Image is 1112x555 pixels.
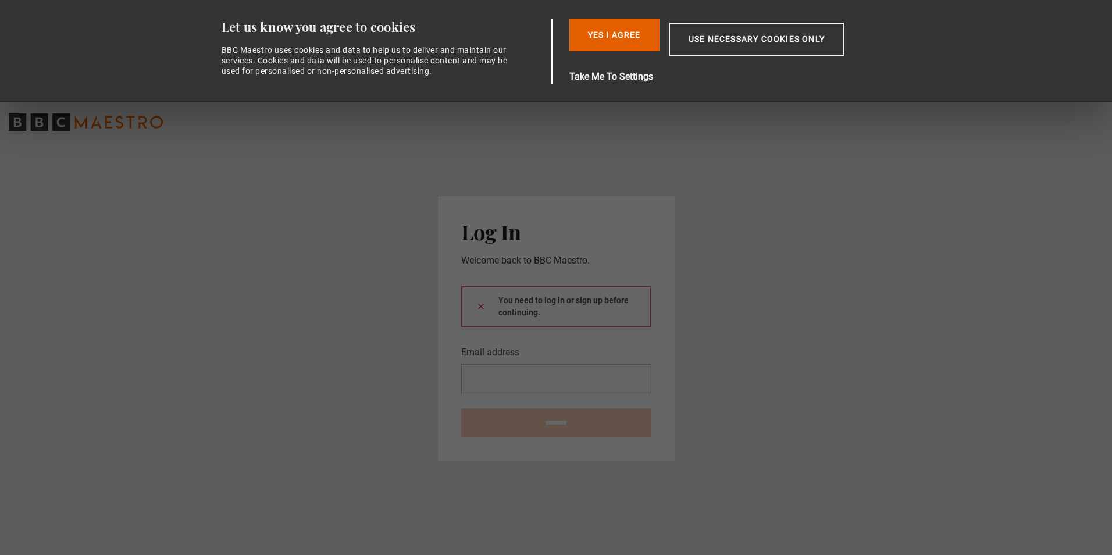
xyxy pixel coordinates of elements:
div: BBC Maestro uses cookies and data to help us to deliver and maintain our services. Cookies and da... [222,45,515,77]
button: Use necessary cookies only [669,23,844,56]
div: Let us know you agree to cookies [222,19,547,35]
p: Welcome back to BBC Maestro. [461,254,651,268]
button: Yes I Agree [569,19,660,51]
div: You need to log in or sign up before continuing. [461,286,651,327]
h2: Log In [461,219,651,244]
button: Take Me To Settings [569,70,900,84]
svg: BBC Maestro [9,113,163,131]
label: Email address [461,346,519,360]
